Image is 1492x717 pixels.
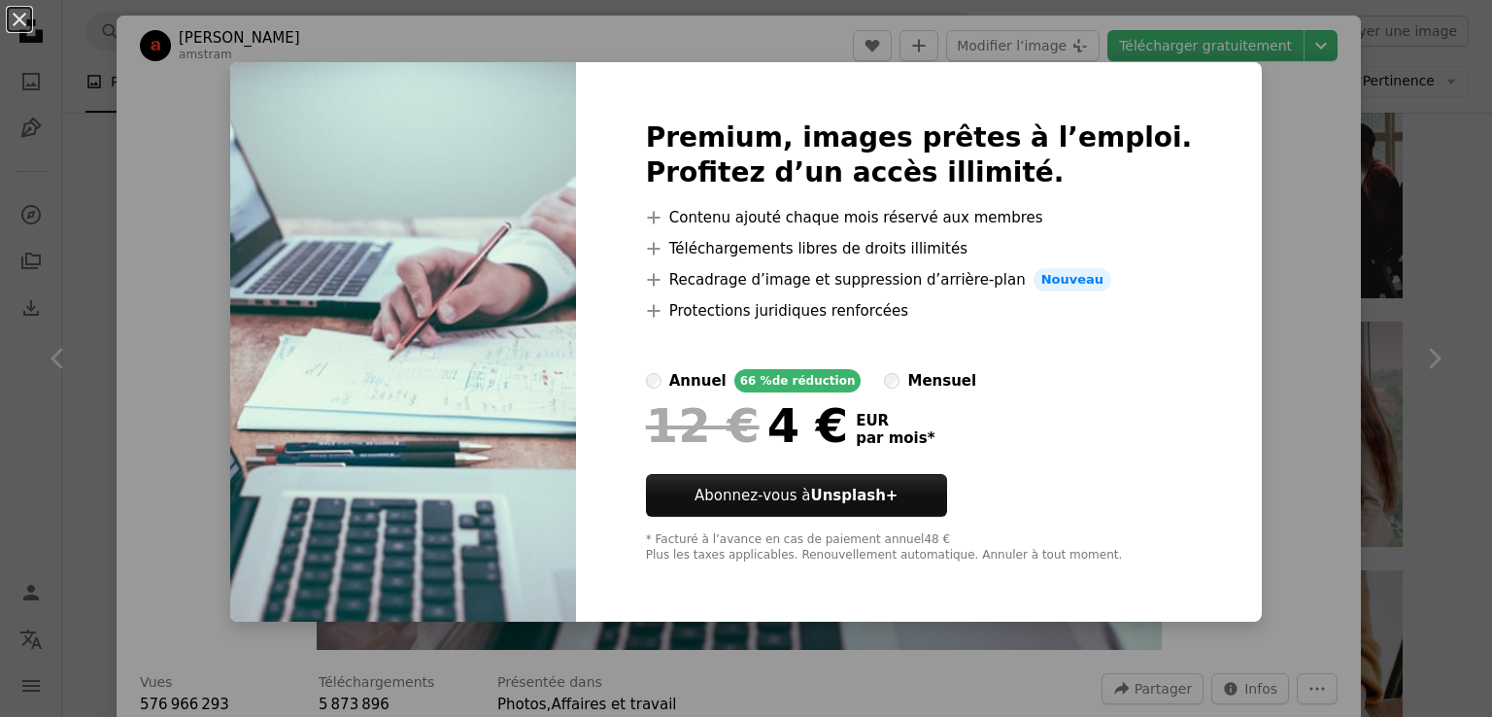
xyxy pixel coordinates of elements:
span: 12 € [646,400,760,451]
li: Contenu ajouté chaque mois réservé aux membres [646,206,1193,229]
li: Protections juridiques renforcées [646,299,1193,323]
input: annuel66 %de réduction [646,373,661,389]
div: 4 € [646,400,848,451]
h2: Premium, images prêtes à l’emploi. Profitez d’un accès illimité. [646,120,1193,190]
li: Recadrage d’image et suppression d’arrière-plan [646,268,1193,291]
div: 66 % de réduction [734,369,862,393]
button: Abonnez-vous àUnsplash+ [646,474,947,517]
span: EUR [856,412,934,429]
span: par mois * [856,429,934,447]
div: annuel [669,369,727,393]
img: photo-1454165804606-c3d57bc86b40 [230,62,576,622]
div: mensuel [907,369,976,393]
strong: Unsplash+ [810,487,898,504]
li: Téléchargements libres de droits illimités [646,237,1193,260]
span: Nouveau [1034,268,1111,291]
div: * Facturé à l’avance en cas de paiement annuel 48 € Plus les taxes applicables. Renouvellement au... [646,532,1193,563]
input: mensuel [884,373,899,389]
